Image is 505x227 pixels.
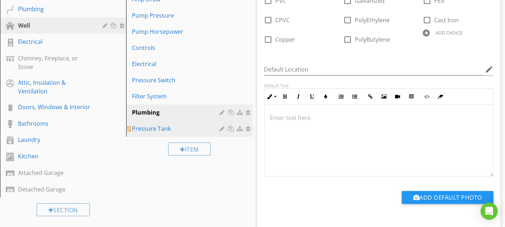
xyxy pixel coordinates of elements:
div: Well [18,21,92,30]
div: Electrical [18,37,92,46]
button: Code View [420,90,434,103]
div: Attached Garage [18,168,92,177]
span: Cast Iron [434,16,459,24]
div: Detached Garage [18,185,92,194]
button: Bold (Ctrl+B) [278,90,292,103]
button: Ordered List [335,90,348,103]
div: Pump Pressure [132,11,222,20]
button: Colors [319,90,333,103]
div: Pump Horsepower [132,27,222,36]
div: Default Text [264,83,494,88]
div: ADD CHOICE [436,30,463,36]
button: Add Default Photo [402,191,493,204]
button: Underline (Ctrl+U) [306,90,319,103]
button: Insert Image (Ctrl+P) [377,90,391,103]
div: Section [37,203,90,216]
button: Insert Link (Ctrl+K) [364,90,377,103]
div: Plumbing [132,108,222,117]
button: Clear Formatting [434,90,447,103]
button: Insert Table [405,90,418,103]
div: Pressure Tank [132,124,222,133]
span: CPVC [276,16,290,24]
div: Plumbing [18,5,92,13]
div: Kitchen [18,152,92,161]
span: PolyButylene [355,36,390,43]
button: Unordered List [348,90,362,103]
div: Chimney, Fireplace, or Stove [18,54,92,71]
span: Copper [276,36,296,43]
button: Insert Video [391,90,405,103]
div: Electrical [132,60,222,68]
div: Controls [132,43,222,52]
i: edit [485,65,493,74]
div: Attic, Insulation & Ventilation [18,78,92,96]
button: Inline Style [265,90,278,103]
div: Item [168,143,211,156]
div: Laundry [18,135,92,144]
div: Doors, Windows & Interior [18,103,92,111]
input: Default Location [264,64,484,75]
div: Bathrooms [18,119,92,128]
span: PolyEthylene [355,16,390,24]
button: Italic (Ctrl+I) [292,90,306,103]
div: Open Intercom Messenger [481,203,498,220]
div: Pressure Switch [132,76,222,84]
div: Filter System [132,92,222,101]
